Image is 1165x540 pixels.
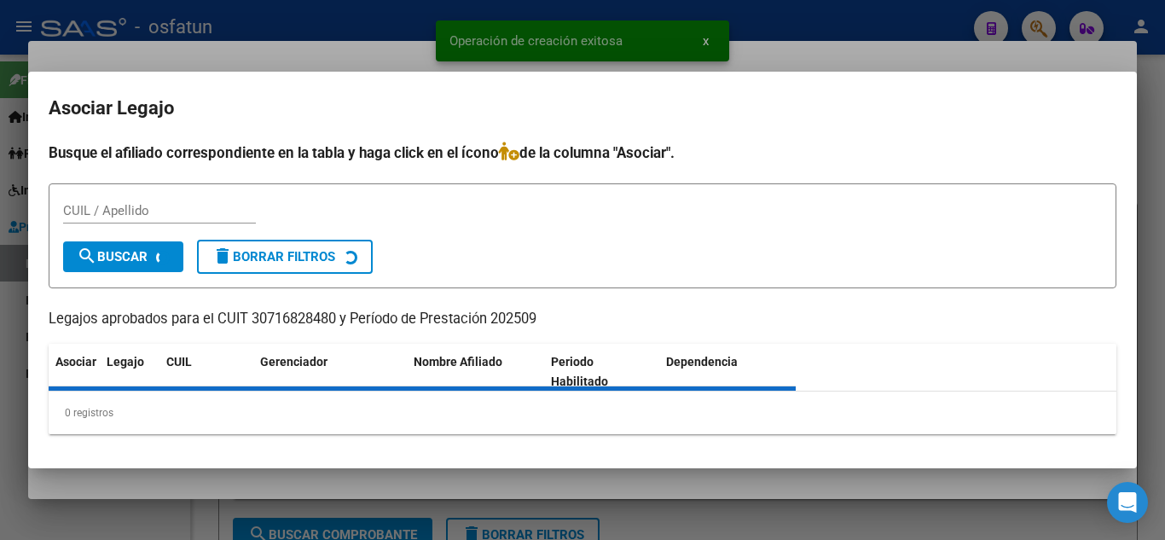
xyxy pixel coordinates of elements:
[414,355,502,369] span: Nombre Afiliado
[100,344,159,400] datatable-header-cell: Legajo
[253,344,407,400] datatable-header-cell: Gerenciador
[551,355,608,388] span: Periodo Habilitado
[166,355,192,369] span: CUIL
[63,241,183,272] button: Buscar
[77,246,97,266] mat-icon: search
[212,249,335,264] span: Borrar Filtros
[49,142,1116,164] h4: Busque el afiliado correspondiente en la tabla y haga click en el ícono de la columna "Asociar".
[260,355,327,369] span: Gerenciador
[212,246,233,266] mat-icon: delete
[49,344,100,400] datatable-header-cell: Asociar
[1107,482,1148,523] div: Open Intercom Messenger
[197,240,373,274] button: Borrar Filtros
[77,249,148,264] span: Buscar
[107,355,144,369] span: Legajo
[49,392,1116,434] div: 0 registros
[55,355,96,369] span: Asociar
[49,309,1116,330] p: Legajos aprobados para el CUIT 30716828480 y Período de Prestación 202509
[49,92,1116,125] h2: Asociar Legajo
[159,344,253,400] datatable-header-cell: CUIL
[544,344,659,400] datatable-header-cell: Periodo Habilitado
[659,344,797,400] datatable-header-cell: Dependencia
[666,355,738,369] span: Dependencia
[407,344,544,400] datatable-header-cell: Nombre Afiliado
